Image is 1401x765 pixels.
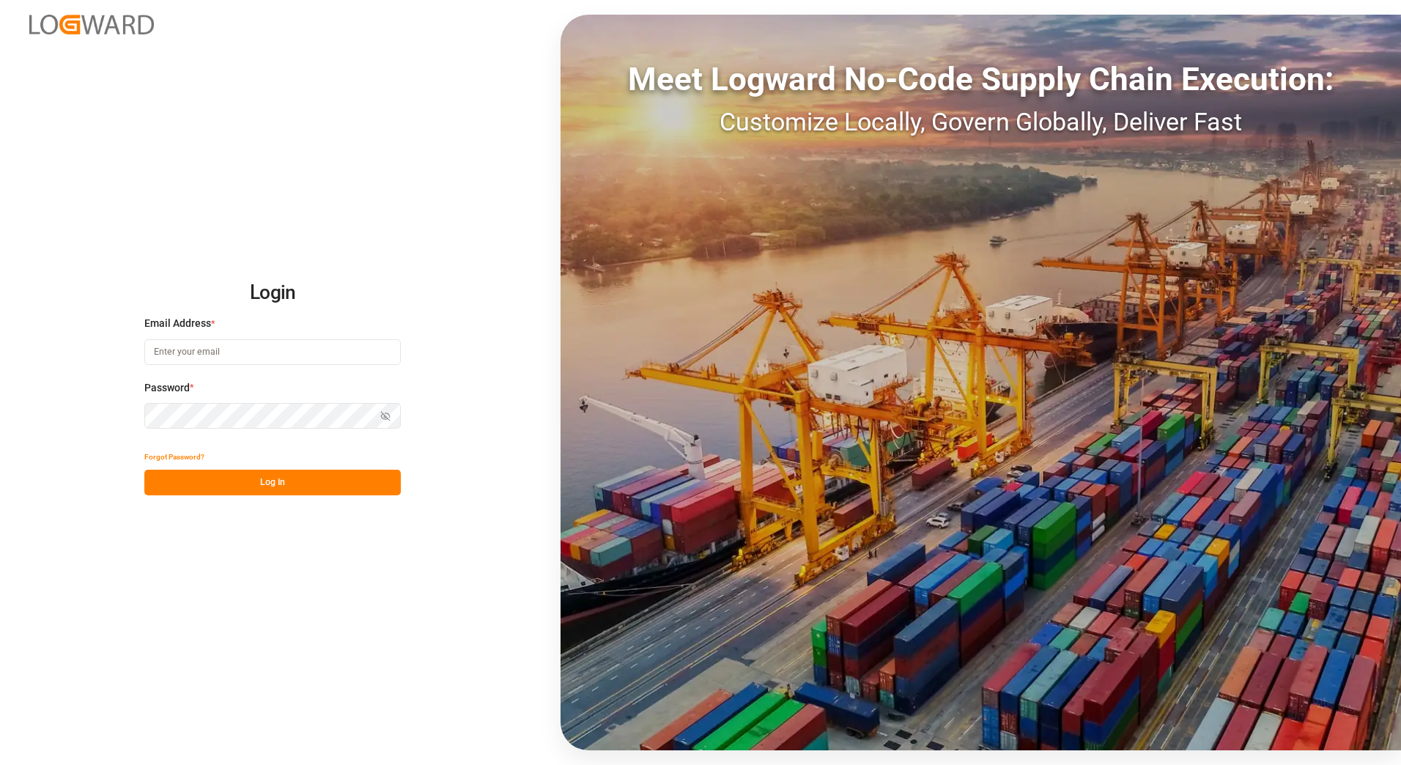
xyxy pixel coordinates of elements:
[144,339,401,365] input: Enter your email
[561,103,1401,141] div: Customize Locally, Govern Globally, Deliver Fast
[144,444,204,470] button: Forgot Password?
[561,55,1401,103] div: Meet Logward No-Code Supply Chain Execution:
[144,380,190,396] span: Password
[29,15,154,34] img: Logward_new_orange.png
[144,470,401,495] button: Log In
[144,270,401,317] h2: Login
[144,316,211,331] span: Email Address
